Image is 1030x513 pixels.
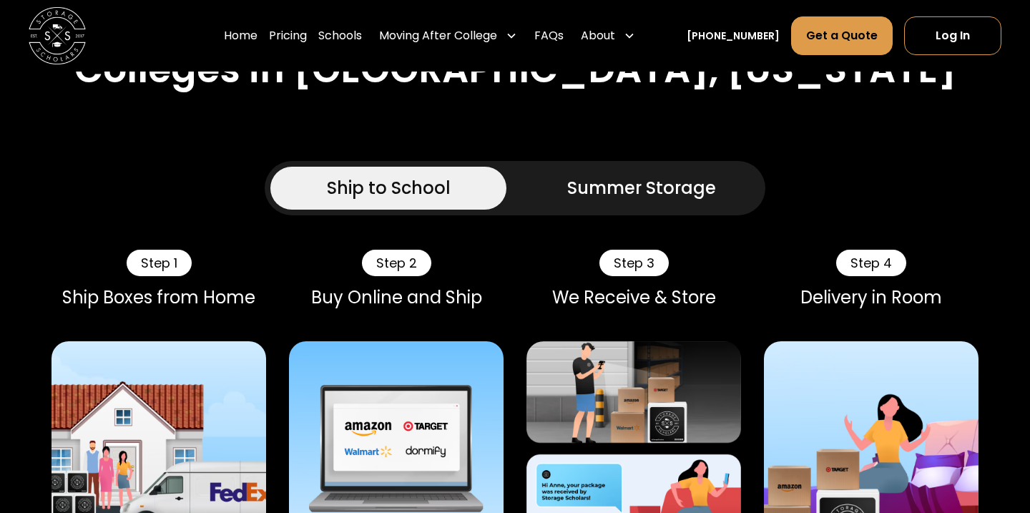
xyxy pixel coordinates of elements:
[127,250,192,277] div: Step 1
[362,250,431,277] div: Step 2
[51,288,266,308] div: Ship Boxes from Home
[289,288,504,308] div: Buy Online and Ship
[567,175,716,201] div: Summer Storage
[74,47,956,92] h2: Colleges in [GEOGRAPHIC_DATA], [US_STATE]
[687,29,780,44] a: [PHONE_NUMBER]
[791,16,893,55] a: Get a Quote
[318,16,362,56] a: Schools
[29,7,86,64] img: Storage Scholars main logo
[836,250,906,277] div: Step 4
[534,16,564,56] a: FAQs
[224,16,257,56] a: Home
[599,250,669,277] div: Step 3
[373,16,523,56] div: Moving After College
[526,288,741,308] div: We Receive & Store
[575,16,641,56] div: About
[269,16,307,56] a: Pricing
[29,7,86,64] a: home
[327,175,451,201] div: Ship to School
[581,27,615,44] div: About
[379,27,497,44] div: Moving After College
[904,16,1001,55] a: Log In
[764,288,978,308] div: Delivery in Room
